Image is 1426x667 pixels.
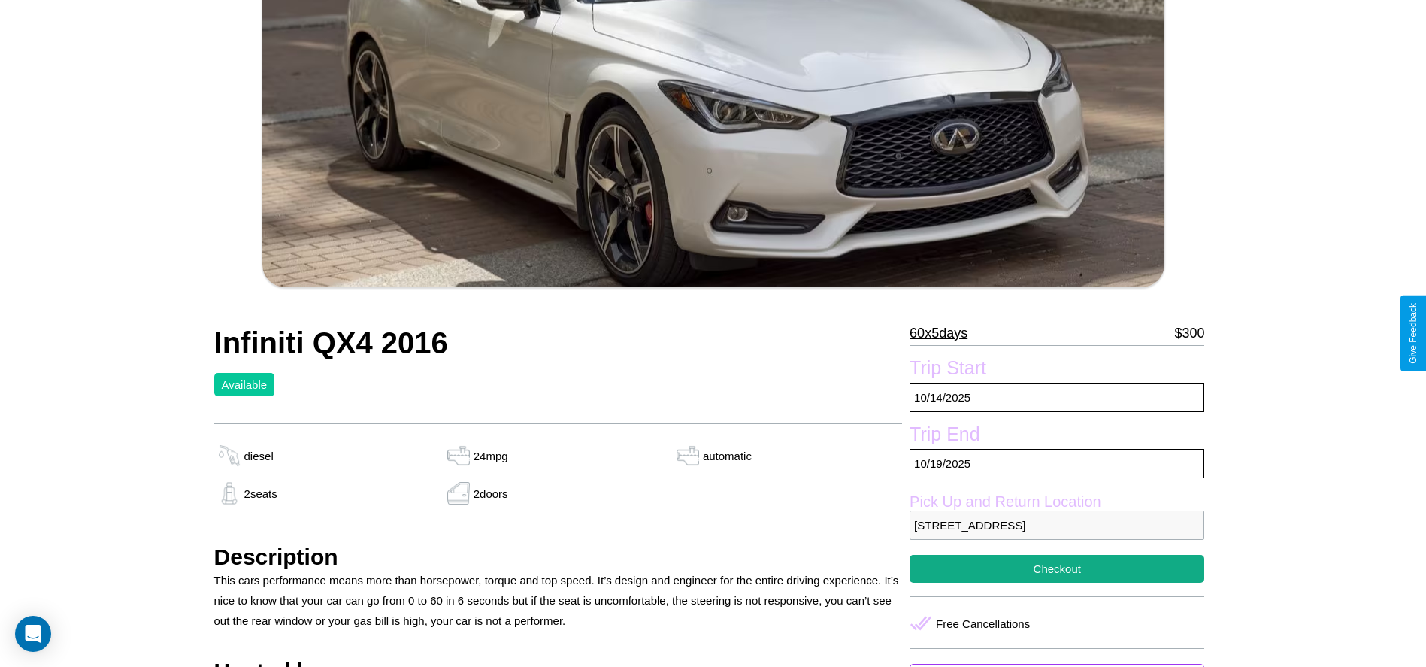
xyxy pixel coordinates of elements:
p: automatic [703,446,752,466]
p: Available [222,374,268,395]
p: Free Cancellations [936,614,1030,634]
img: gas [444,444,474,467]
div: Give Feedback [1408,303,1418,364]
p: diesel [244,446,274,466]
img: gas [673,444,703,467]
p: 24 mpg [474,446,508,466]
p: 2 seats [244,484,277,504]
p: 10 / 14 / 2025 [910,383,1204,412]
img: gas [214,482,244,505]
div: Open Intercom Messenger [15,616,51,652]
h3: Description [214,544,903,570]
h2: Infiniti QX4 2016 [214,326,903,360]
p: 10 / 19 / 2025 [910,449,1204,478]
img: gas [444,482,474,505]
p: 2 doors [474,484,508,504]
button: Checkout [910,555,1204,583]
label: Trip End [910,423,1204,449]
p: This cars performance means more than horsepower, torque and top speed. It’s design and engineer ... [214,570,903,631]
label: Pick Up and Return Location [910,493,1204,511]
p: 60 x 5 days [910,321,967,345]
p: $ 300 [1174,321,1204,345]
label: Trip Start [910,357,1204,383]
p: [STREET_ADDRESS] [910,511,1204,540]
img: gas [214,444,244,467]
